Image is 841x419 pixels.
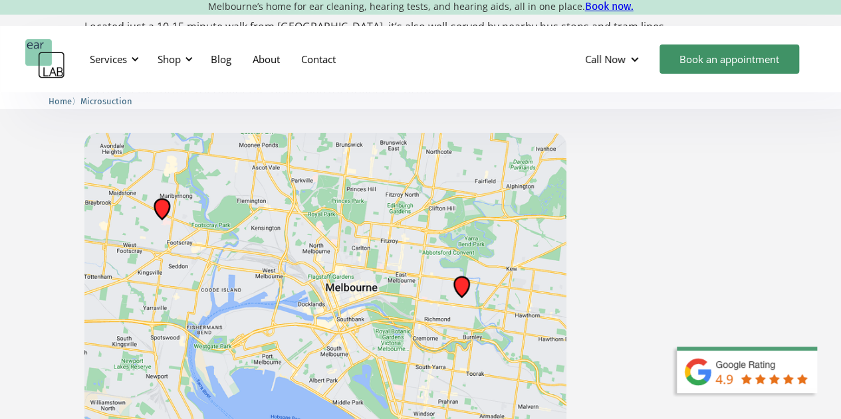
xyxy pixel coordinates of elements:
[80,96,132,106] span: Microsuction
[80,94,132,107] a: Microsuction
[242,40,291,78] a: About
[82,39,143,79] div: Services
[291,40,346,78] a: Contact
[585,52,626,66] div: Call Now
[49,94,80,108] li: 〉
[158,52,181,66] div: Shop
[660,44,799,74] a: Book an appointment
[49,94,72,107] a: Home
[200,40,242,78] a: Blog
[25,39,65,79] a: home
[574,39,653,79] div: Call Now
[150,39,197,79] div: Shop
[49,96,72,106] span: Home
[90,52,127,66] div: Services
